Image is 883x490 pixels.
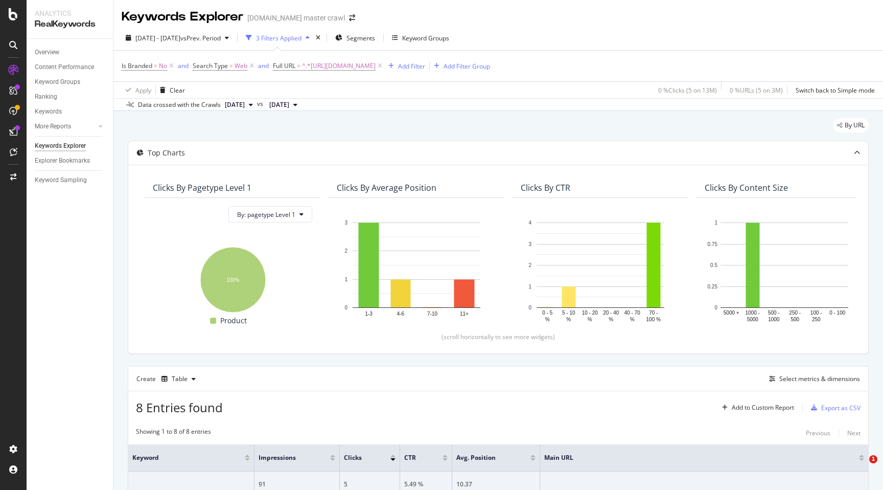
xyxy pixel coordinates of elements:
[545,317,550,322] text: %
[135,86,151,95] div: Apply
[384,60,425,72] button: Add Filter
[35,121,96,132] a: More Reports
[768,317,780,322] text: 1000
[344,277,347,282] text: 1
[708,241,718,247] text: 0.75
[566,317,571,322] text: %
[35,62,94,73] div: Content Performance
[730,86,783,95] div: 0 % URLs ( 5 on 3M )
[265,99,301,111] button: [DATE]
[649,310,658,316] text: 70 -
[349,14,355,21] div: arrow-right-arrow-left
[178,61,189,71] button: and
[344,220,347,226] text: 3
[810,310,822,316] text: 100 -
[135,34,180,42] span: [DATE] - [DATE]
[35,62,106,73] a: Content Performance
[35,155,106,166] a: Explorer Bookmarks
[710,262,717,268] text: 0.5
[178,61,189,70] div: and
[35,141,106,151] a: Keywords Explorer
[154,61,157,70] span: =
[444,62,490,71] div: Add Filter Group
[136,399,223,416] span: 8 Entries found
[35,18,105,30] div: RealKeywords
[746,310,760,316] text: 1000 -
[148,148,185,158] div: Top Charts
[247,13,345,23] div: [DOMAIN_NAME] master crawl
[35,141,86,151] div: Keywords Explorer
[609,317,613,322] text: %
[122,61,152,70] span: Is Branded
[404,453,427,462] span: CTR
[35,155,90,166] div: Explorer Bookmarks
[35,92,106,102] a: Ranking
[603,310,619,316] text: 20 - 40
[388,30,453,46] button: Keyword Groups
[521,217,680,324] svg: A chart.
[172,376,188,382] div: Table
[226,277,240,283] text: 100%
[157,371,200,387] button: Table
[225,100,245,109] span: 2025 Oct. 6th
[789,310,801,316] text: 250 -
[456,453,515,462] span: Avg. Position
[337,183,436,193] div: Clicks By Average Position
[273,61,295,70] span: Full URL
[779,374,860,383] div: Select metrics & dimensions
[402,34,449,42] div: Keyword Groups
[427,311,437,317] text: 7-10
[122,8,243,26] div: Keywords Explorer
[528,241,531,247] text: 3
[221,99,257,111] button: [DATE]
[714,305,717,310] text: 0
[35,47,106,58] a: Overview
[302,59,376,73] span: ^.*[URL][DOMAIN_NAME]
[397,311,405,317] text: 4-6
[796,86,875,95] div: Switch back to Simple mode
[141,332,856,341] div: (scroll horizontally to see more widgets)
[159,59,167,73] span: No
[829,310,846,316] text: 0 - 100
[228,206,312,222] button: By: pagetype Level 1
[193,61,228,70] span: Search Type
[122,82,151,98] button: Apply
[331,30,379,46] button: Segments
[35,47,59,58] div: Overview
[528,305,531,310] text: 0
[256,34,301,42] div: 3 Filters Applied
[35,106,106,117] a: Keywords
[297,61,300,70] span: =
[718,399,794,416] button: Add to Custom Report
[582,310,598,316] text: 10 - 20
[724,310,739,316] text: 5000 +
[35,77,106,87] a: Keyword Groups
[138,100,221,109] div: Data crossed with the Crawls
[708,284,718,289] text: 0.25
[344,249,347,254] text: 2
[792,82,875,98] button: Switch back to Simple mode
[337,217,496,324] div: A chart.
[269,100,289,109] span: 2025 Sep. 22nd
[848,455,873,480] iframe: Intercom live chat
[35,77,80,87] div: Keyword Groups
[847,429,861,437] div: Next
[35,121,71,132] div: More Reports
[658,86,717,95] div: 0 % Clicks ( 5 on 13M )
[588,317,592,322] text: %
[646,317,661,322] text: 100 %
[136,371,200,387] div: Create
[132,453,229,462] span: Keyword
[807,399,861,416] button: Export as CSV
[344,453,375,462] span: Clicks
[460,311,469,317] text: 11+
[229,61,233,70] span: =
[258,61,269,71] button: and
[562,310,575,316] text: 5 - 10
[35,106,62,117] div: Keywords
[220,315,247,327] span: Product
[259,480,335,489] div: 91
[630,317,635,322] text: %
[398,62,425,71] div: Add Filter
